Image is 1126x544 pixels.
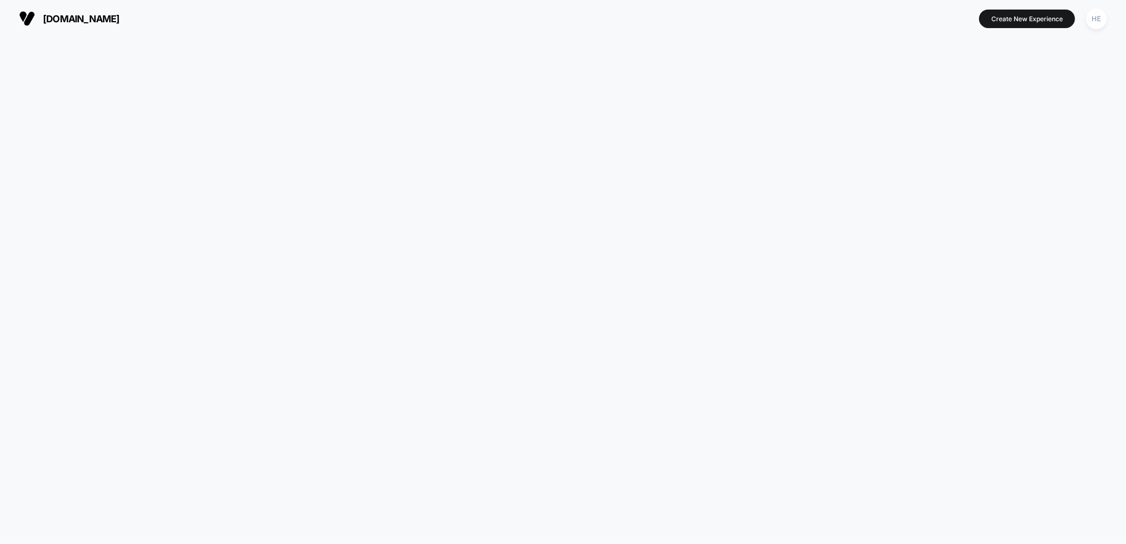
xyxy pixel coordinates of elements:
button: [DOMAIN_NAME] [16,10,123,27]
button: HE [1083,8,1110,30]
img: Visually logo [19,11,35,27]
div: HE [1086,8,1107,29]
span: [DOMAIN_NAME] [43,13,120,24]
button: Create New Experience [979,10,1075,28]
